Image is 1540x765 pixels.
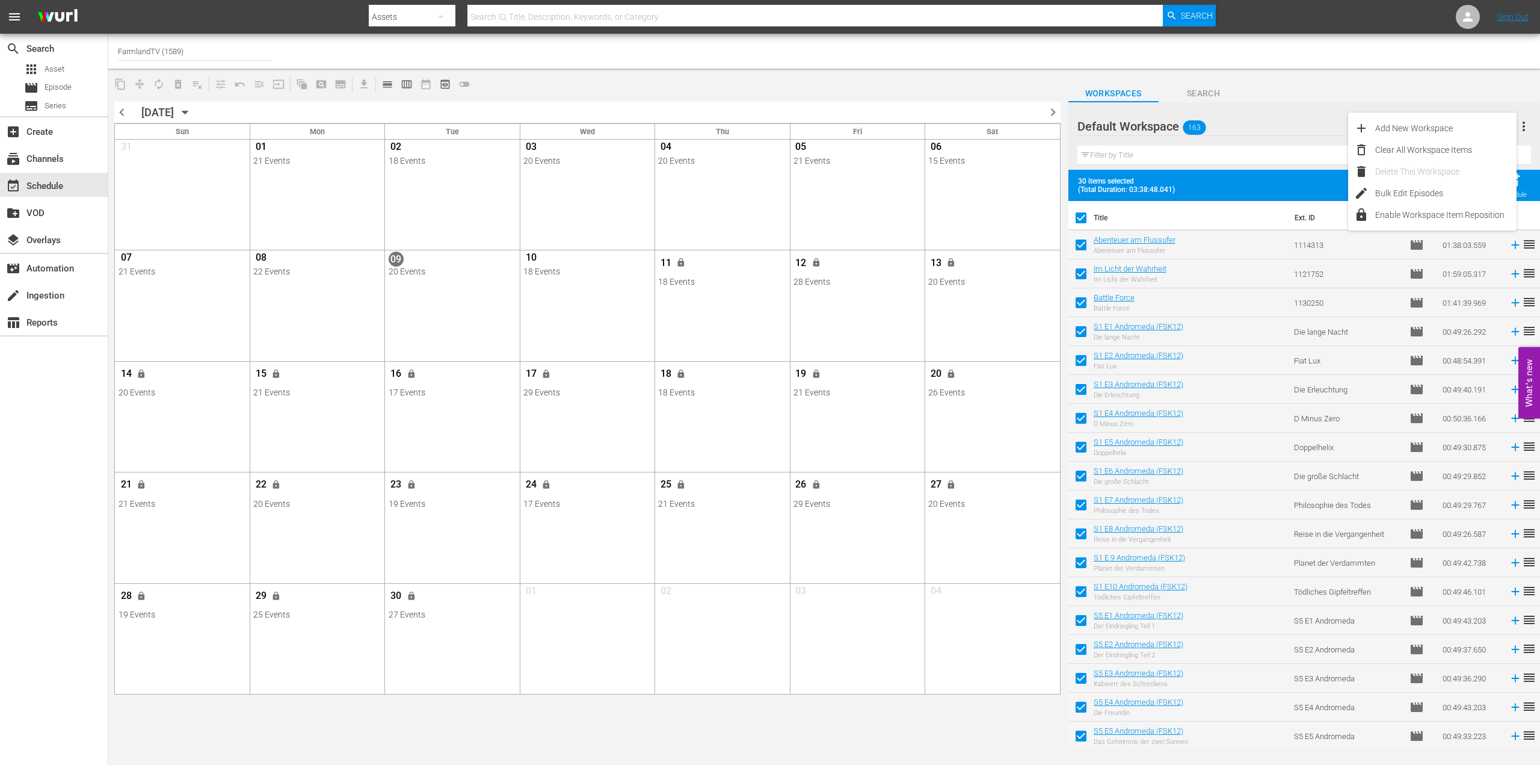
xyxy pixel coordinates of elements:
span: 03 [793,585,808,600]
span: Unlock and Edit [402,591,422,599]
span: reorder [1522,671,1536,685]
div: Tödliches Gipfeltreffen [1094,593,1187,601]
td: 1114313 [1289,231,1405,259]
span: lock [272,591,282,601]
span: Automation [6,261,20,276]
span: Series [24,99,38,113]
span: Episode [24,81,38,95]
span: 01 [523,585,538,600]
span: 30 items selected [1078,177,1180,185]
span: reorder [1522,613,1536,627]
td: 01:59:05.317 [1438,259,1504,288]
span: Episode [1409,613,1424,628]
td: 1130250 [1289,288,1405,317]
span: Unlock and Edit [266,370,286,377]
div: 21 Events [253,156,381,166]
span: 28 [119,590,134,605]
span: 09 [389,252,404,267]
span: Unlock and Edit [941,480,961,488]
svg: Add to Schedule [1509,296,1522,309]
span: reorder [1522,237,1536,252]
span: lock [947,369,956,379]
th: Ext. ID [1287,201,1402,235]
span: Schedule [6,179,20,193]
div: Enable Workspace Item Reposition [1375,204,1517,226]
span: Unlock and Edit [266,480,286,488]
span: Asset [45,63,64,75]
span: lock [677,258,686,268]
svg: Add to Schedule [1509,527,1522,540]
span: Loop Content [149,75,168,94]
span: Episode [1409,527,1424,541]
span: 18 [658,368,673,383]
span: more_vert [1517,119,1531,134]
span: Copy Lineup [111,75,130,94]
span: 03 [523,141,538,156]
a: S1 E2 Andromeda (FSK12) [1094,351,1183,360]
span: lock [541,369,551,379]
div: D Minus Zero [1094,420,1183,428]
div: 21 Events [253,388,381,397]
span: Refresh All Search Blocks [288,72,312,96]
span: reorder [1522,728,1536,743]
span: Create Series Block [331,75,350,94]
div: Reise in die Vergangenheit [1094,536,1183,544]
a: S1 E10 Andromeda (FSK12) [1094,582,1187,591]
td: 01:38:03.559 [1438,231,1504,259]
span: chevron_left [114,105,129,120]
span: Episode [1409,671,1424,686]
span: Unlock and Edit [671,370,691,377]
td: 00:49:30.875 [1438,433,1504,462]
div: Im Licht der Wahrheit [1094,276,1166,283]
a: S1 E6 Andromeda (FSK12) [1094,466,1183,475]
svg: Add to Schedule [1509,267,1522,280]
span: Create [6,125,20,139]
span: Unlock and Edit [941,258,961,266]
span: reorder [1522,555,1536,569]
img: ans4CAIJ8jUAAAAAAAAAAAAAAAAAAAAAAAAgQb4GAAAAAAAAAAAAAAAAAAAAAAAAJMjXAAAAAAAAAAAAAAAAAAAAAAAAgAT5G... [29,3,87,31]
span: reorder [1522,497,1536,512]
span: Reports [6,315,20,330]
span: Episode [1409,700,1424,714]
span: Search [1159,86,1249,101]
span: Mon [310,127,325,136]
span: Ingestion [6,288,20,303]
svg: Add to Schedule [1509,354,1522,367]
span: lock [137,369,146,379]
td: Die große Schlacht [1289,462,1405,491]
span: 08 [253,252,268,267]
span: 02 [389,141,404,156]
span: lock [677,480,686,490]
td: 00:50:36.166 [1438,404,1504,433]
span: 07 [119,252,134,267]
span: lock [812,369,821,379]
span: reorder [1522,439,1536,454]
div: Add New Workspace [1375,117,1517,139]
div: 20 Events [389,267,516,276]
div: 28 Events [793,277,921,286]
div: 20 Events [928,277,1056,286]
span: 14 [119,368,134,383]
span: Fri [853,127,862,136]
div: 21 Events [793,156,921,166]
span: (Total Duration: 03:38:48.041) [1078,185,1180,194]
span: Remove Gaps & Overlaps [130,75,149,94]
td: 00:49:46.101 [1438,577,1504,606]
svg: Add to Schedule [1509,412,1522,425]
svg: Add to Schedule [1509,643,1522,656]
span: 04 [658,141,673,156]
span: Create Search Block [312,75,331,94]
span: Episode [1409,324,1424,339]
a: S1 E3 Andromeda (FSK12) [1094,380,1183,389]
div: Default Workspace [1077,110,1513,143]
th: Title [1094,201,1287,235]
td: 00:49:26.587 [1438,519,1504,548]
span: Unlock and Edit [807,258,827,266]
span: 25 [658,479,673,494]
td: D Minus Zero [1289,404,1405,433]
td: 00:49:37.650 [1438,635,1504,664]
span: calendar_view_day_outlined [381,78,393,90]
a: S1 E1 Andromeda (FSK12) [1094,322,1183,331]
div: 29 Events [793,499,921,509]
span: 19 [793,368,808,383]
